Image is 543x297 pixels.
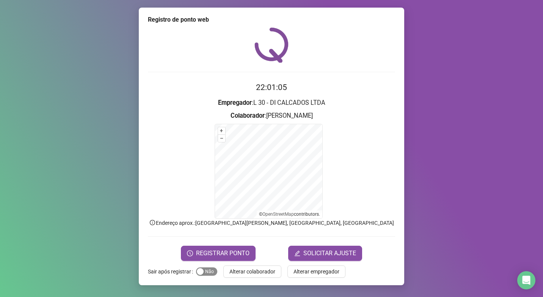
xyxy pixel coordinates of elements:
span: info-circle [149,219,156,226]
p: Endereço aprox. : [GEOGRAPHIC_DATA][PERSON_NAME], [GEOGRAPHIC_DATA], [GEOGRAPHIC_DATA] [148,219,395,227]
time: 22:01:05 [256,83,287,92]
img: QRPoint [254,27,289,63]
a: OpenStreetMap [262,212,294,217]
span: clock-circle [187,250,193,256]
h3: : L 30 - DI CALCADOS LTDA [148,98,395,108]
label: Sair após registrar [148,265,196,278]
span: edit [294,250,300,256]
button: editSOLICITAR AJUSTE [288,246,362,261]
button: REGISTRAR PONTO [181,246,256,261]
button: Alterar empregador [287,265,345,278]
button: + [218,127,225,134]
strong: Empregador [218,99,252,106]
button: – [218,135,225,142]
span: Alterar empregador [293,267,339,276]
span: REGISTRAR PONTO [196,249,250,258]
li: © contributors. [259,212,320,217]
h3: : [PERSON_NAME] [148,111,395,121]
strong: Colaborador [231,112,265,119]
button: Alterar colaborador [223,265,281,278]
span: Alterar colaborador [229,267,275,276]
span: SOLICITAR AJUSTE [303,249,356,258]
div: Registro de ponto web [148,15,395,24]
div: Open Intercom Messenger [517,271,535,289]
